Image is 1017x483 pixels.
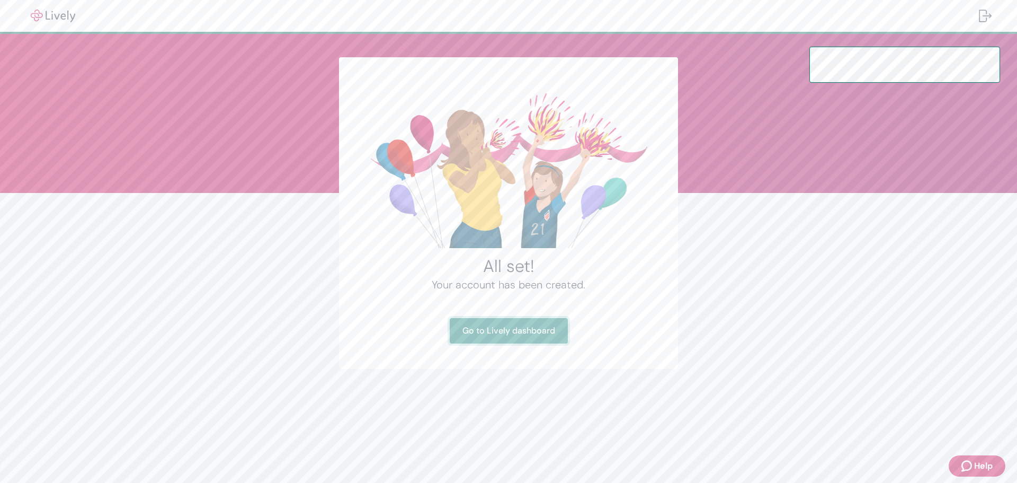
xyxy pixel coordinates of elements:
[974,460,993,472] span: Help
[364,256,653,277] h2: All set!
[450,318,568,344] a: Go to Lively dashboard
[364,277,653,293] h4: Your account has been created.
[970,3,1000,29] button: Log out
[23,10,83,22] img: Lively
[949,455,1005,477] button: Zendesk support iconHelp
[961,460,974,472] svg: Zendesk support icon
